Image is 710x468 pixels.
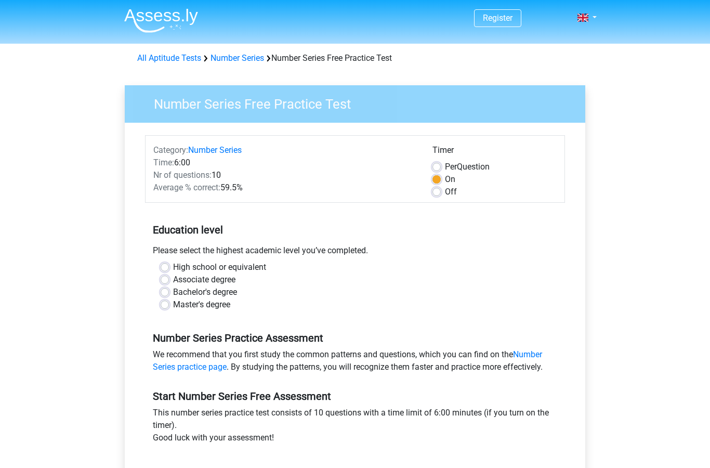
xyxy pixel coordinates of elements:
[141,92,577,112] h3: Number Series Free Practice Test
[445,161,490,173] label: Question
[153,219,557,240] h5: Education level
[211,53,264,63] a: Number Series
[145,348,565,378] div: We recommend that you first study the common patterns and questions, which you can find on the . ...
[445,162,457,172] span: Per
[153,170,212,180] span: Nr of questions:
[153,145,188,155] span: Category:
[145,244,565,261] div: Please select the highest academic level you’ve completed.
[146,157,425,169] div: 6:00
[153,390,557,402] h5: Start Number Series Free Assessment
[173,286,237,298] label: Bachelor's degree
[153,158,174,167] span: Time:
[137,53,201,63] a: All Aptitude Tests
[153,332,557,344] h5: Number Series Practice Assessment
[133,52,577,64] div: Number Series Free Practice Test
[445,173,455,186] label: On
[173,274,235,286] label: Associate degree
[146,169,425,181] div: 10
[124,8,198,33] img: Assessly
[432,144,557,161] div: Timer
[153,183,220,192] span: Average % correct:
[146,181,425,194] div: 59.5%
[483,13,512,23] a: Register
[173,298,230,311] label: Master's degree
[145,407,565,448] div: This number series practice test consists of 10 questions with a time limit of 6:00 minutes (if y...
[173,261,266,274] label: High school or equivalent
[188,145,242,155] a: Number Series
[445,186,457,198] label: Off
